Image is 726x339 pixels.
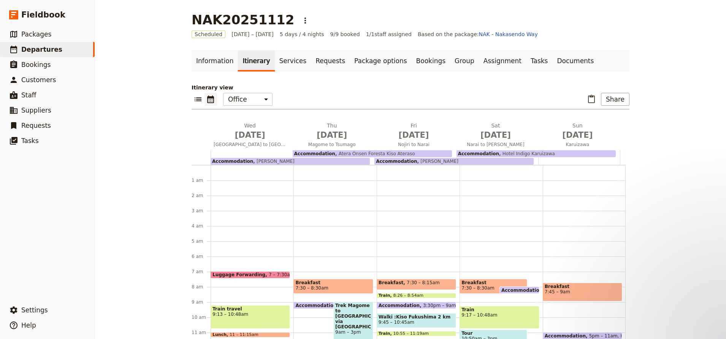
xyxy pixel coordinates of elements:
span: Magome to Tsumago [292,142,371,148]
span: Hotel Indigo Karuizawa [499,151,555,156]
div: Train8:26 – 8:54am [377,293,456,298]
div: Breakfast7:30 – 8:30am [460,279,527,294]
span: Lunch [212,333,230,337]
span: [PERSON_NAME] [417,159,458,164]
span: 11 – 11:15am [230,333,258,337]
button: Fri [DATE]Nojiri to Narai [374,122,456,150]
div: Walki :Kiso Fukushima 2 km9:45 – 10:45am [377,313,456,328]
span: Atera Onsen Foresta Kiso Ateraso [335,151,415,156]
span: Tasks [21,137,39,145]
h2: Fri [377,122,450,141]
span: [GEOGRAPHIC_DATA] to [GEOGRAPHIC_DATA] [211,142,289,148]
span: Nojiri to Narai [374,142,453,148]
a: Group [450,50,479,72]
div: 6 am [192,253,211,259]
a: Requests [311,50,350,72]
div: 2 am [192,193,211,199]
span: [DATE] [214,129,286,141]
span: 7:30 – 8:30am [461,285,495,291]
div: Train10:55 – 11:19am [377,331,456,336]
div: Luggage Forwarding7 – 7:30am [211,271,290,279]
span: Accommodation [501,288,546,293]
div: 7 am [192,269,211,275]
span: Accommodation [376,159,417,164]
div: 10 am [192,314,211,320]
a: Information [192,50,238,72]
span: Train travel [212,306,288,312]
span: Train [379,331,393,336]
span: [DATE] [541,129,614,141]
span: [PERSON_NAME] [253,159,294,164]
a: Assignment [479,50,526,72]
span: Karuizawa [538,142,617,148]
div: Train travel9:13 – 10:48am [211,305,290,329]
div: Accommodation[PERSON_NAME]Accommodation[PERSON_NAME]AccommodationAtera Onsen Foresta Kiso Ateraso... [211,150,620,165]
div: 8 am [192,284,211,290]
a: Bookings [412,50,450,72]
span: 9:13 – 10:48am [212,312,288,317]
h2: Wed [214,122,286,141]
span: [DATE] [459,129,532,141]
span: Accommodation [458,151,499,156]
a: NAK - Nakasendo Way [479,31,538,37]
button: Sun [DATE]Karuizawa [538,122,620,150]
span: 7 – 7:30am [269,272,294,277]
a: Itinerary [238,50,274,72]
div: Breakfast7:30 – 8:15am [377,279,456,290]
span: 7:30 – 8:15am [407,280,440,289]
button: Actions [299,14,312,27]
h2: Thu [295,122,368,141]
button: Share [601,93,629,106]
div: AccommodationAtera Onsen Foresta Kiso Ateraso [293,150,452,157]
p: Itinerary view [192,84,629,91]
span: 10:55 – 11:19am [393,331,429,336]
span: Help [21,321,36,329]
div: Lunch11 – 11:15am [211,332,290,337]
span: Based on the package: [418,30,538,38]
span: 5pm – 11am [589,333,618,338]
span: Settings [21,306,48,314]
span: Accommodation [545,333,589,338]
span: Luggage Forwarding [212,272,269,277]
div: Breakfast7:30 – 8:30am [293,279,373,294]
a: Services [275,50,311,72]
span: Accommodation [212,159,253,164]
span: [DATE] – [DATE] [231,30,274,38]
span: Hotel Indigo Karuizawa [618,333,673,338]
span: Breakfast [545,284,620,289]
div: AccommodationHotel Indigo Karuizawa [457,150,616,157]
div: Accommodation4pm – 9am [293,302,361,309]
span: 9:45 – 10:45am [379,320,414,325]
span: [DATE] [377,129,450,141]
button: List view [192,93,204,106]
h2: Sun [541,122,614,141]
span: Accommodation [379,303,423,308]
div: Train9:17 – 10:48am [460,306,539,329]
div: 1 am [192,177,211,183]
span: Trek Magome to [GEOGRAPHIC_DATA] via [GEOGRAPHIC_DATA] [335,303,371,329]
span: Accommodation [294,151,335,156]
span: Walki :Kiso Fukushima 2 km [379,314,454,320]
span: Fieldbook [21,9,65,21]
span: Breakfast [461,280,525,285]
span: Suppliers [21,107,51,114]
div: Accommodation[PERSON_NAME] [374,158,534,165]
span: 1 / 1 staff assigned [366,30,412,38]
a: Package options [350,50,411,72]
h1: NAK20251112 [192,12,294,27]
span: Packages [21,30,51,38]
div: Accommodation[PERSON_NAME] [211,158,370,165]
span: 7:45 – 9am [545,289,620,294]
span: Breakfast [295,280,371,285]
a: Documents [552,50,598,72]
button: Paste itinerary item [585,93,598,106]
span: Accommodation [295,303,340,308]
span: Narai to [PERSON_NAME] [456,142,535,148]
div: Breakfast7:45 – 9am [543,283,622,301]
button: Wed [DATE][GEOGRAPHIC_DATA] to [GEOGRAPHIC_DATA] [211,122,292,150]
div: 3 am [192,208,211,214]
div: 11 am [192,329,211,336]
span: 9:17 – 10:48am [461,312,537,318]
div: Accommodation [499,286,539,294]
span: Scheduled [192,30,225,38]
